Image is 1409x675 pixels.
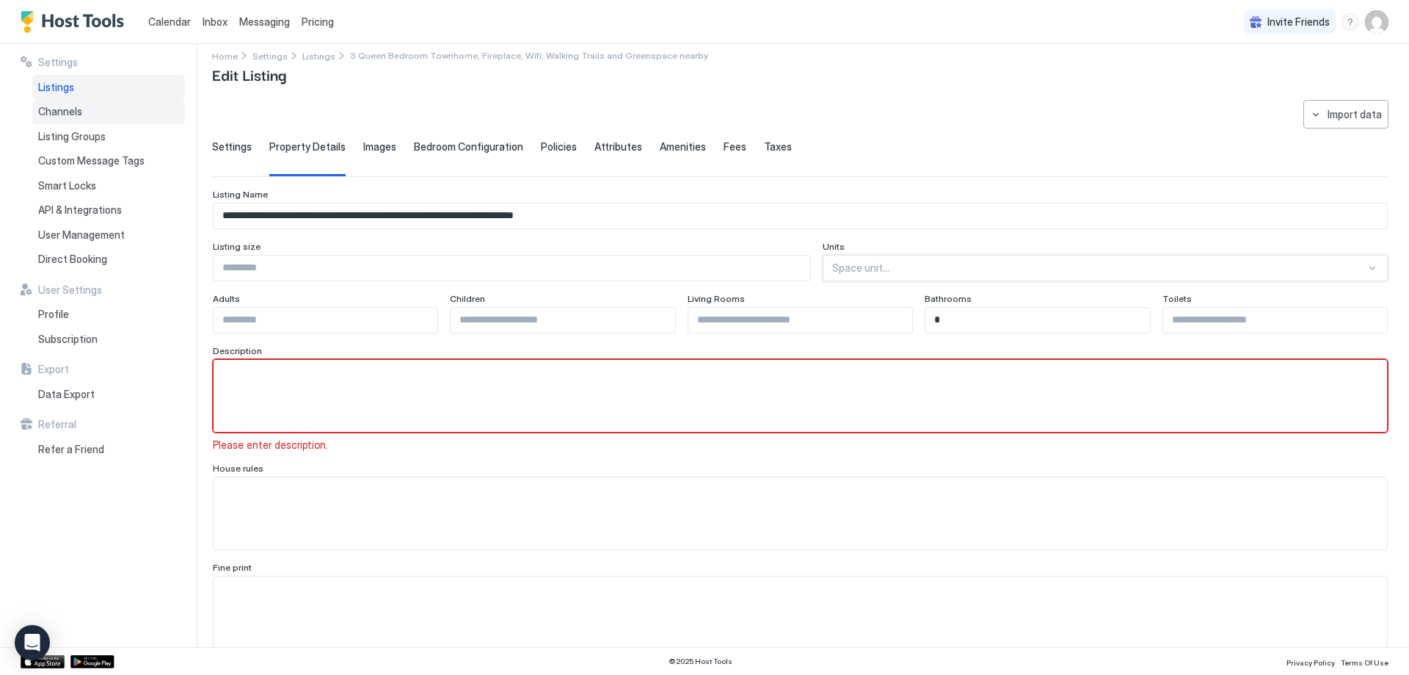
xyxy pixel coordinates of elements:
[724,140,746,154] span: Fees
[21,11,131,33] a: Host Tools Logo
[302,51,335,62] span: Listings
[32,75,185,100] a: Listings
[1286,658,1335,667] span: Privacy Policy
[38,105,82,118] span: Channels
[1303,100,1388,129] button: Import data
[214,360,1387,432] textarea: Input Field
[214,203,1387,228] input: Input Field
[32,99,185,124] a: Channels
[1162,293,1192,304] span: Toilets
[1267,15,1330,29] span: Invite Friends
[38,179,96,192] span: Smart Locks
[38,253,107,266] span: Direct Booking
[212,48,238,63] div: Breadcrumb
[1341,654,1388,669] a: Terms Of Use
[38,443,104,456] span: Refer a Friend
[212,140,252,154] span: Settings
[203,14,227,29] a: Inbox
[214,256,810,281] input: Input Field
[302,48,335,63] a: Listings
[213,241,261,252] span: Listing size
[32,223,185,248] a: User Management
[363,140,396,154] span: Images
[1341,13,1359,31] div: menu
[148,14,191,29] a: Calendar
[213,189,268,200] span: Listing Name
[38,56,78,69] span: Settings
[32,382,185,407] a: Data Export
[32,437,185,462] a: Refer a Friend
[38,333,98,346] span: Subscription
[214,477,1387,549] textarea: Input Field
[350,50,708,61] span: Breadcrumb
[1163,308,1387,333] input: Input Field
[212,48,238,63] a: Home
[38,363,69,376] span: Export
[269,140,346,154] span: Property Details
[414,140,523,154] span: Bedroom Configuration
[38,154,145,167] span: Custom Message Tags
[823,241,845,252] span: Units
[451,308,674,333] input: Input Field
[688,293,745,304] span: Living Rooms
[38,81,74,94] span: Listings
[15,625,50,660] div: Open Intercom Messenger
[38,228,125,242] span: User Management
[252,48,288,63] div: Breadcrumb
[32,148,185,173] a: Custom Message Tags
[214,577,1387,649] textarea: Input Field
[212,63,286,85] span: Edit Listing
[38,388,95,401] span: Data Export
[1365,10,1388,34] div: User profile
[688,308,912,333] input: Input Field
[21,655,65,668] a: App Store
[302,15,334,29] span: Pricing
[213,438,328,452] span: Please enter description.
[925,293,972,304] span: Bathrooms
[239,14,290,29] a: Messaging
[1328,107,1382,122] div: Import data
[213,345,262,356] span: Description
[541,140,577,154] span: Policies
[594,140,642,154] span: Attributes
[213,562,252,573] span: Fine print
[32,247,185,272] a: Direct Booking
[32,124,185,149] a: Listing Groups
[925,308,1149,333] input: Input Field
[38,203,122,217] span: API & Integrations
[212,51,238,62] span: Home
[70,655,114,668] a: Google Play Store
[148,15,191,28] span: Calendar
[38,418,76,431] span: Referral
[239,15,290,28] span: Messaging
[252,48,288,63] a: Settings
[213,293,240,304] span: Adults
[203,15,227,28] span: Inbox
[38,284,102,297] span: User Settings
[32,327,185,352] a: Subscription
[450,293,485,304] span: Children
[38,308,69,321] span: Profile
[252,51,288,62] span: Settings
[660,140,706,154] span: Amenities
[213,463,263,474] span: House rules
[32,198,185,223] a: API & Integrations
[214,308,437,333] input: Input Field
[38,130,106,143] span: Listing Groups
[1286,654,1335,669] a: Privacy Policy
[669,657,732,666] span: © 2025 Host Tools
[32,302,185,327] a: Profile
[1341,658,1388,667] span: Terms Of Use
[764,140,792,154] span: Taxes
[302,48,335,63] div: Breadcrumb
[32,173,185,198] a: Smart Locks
